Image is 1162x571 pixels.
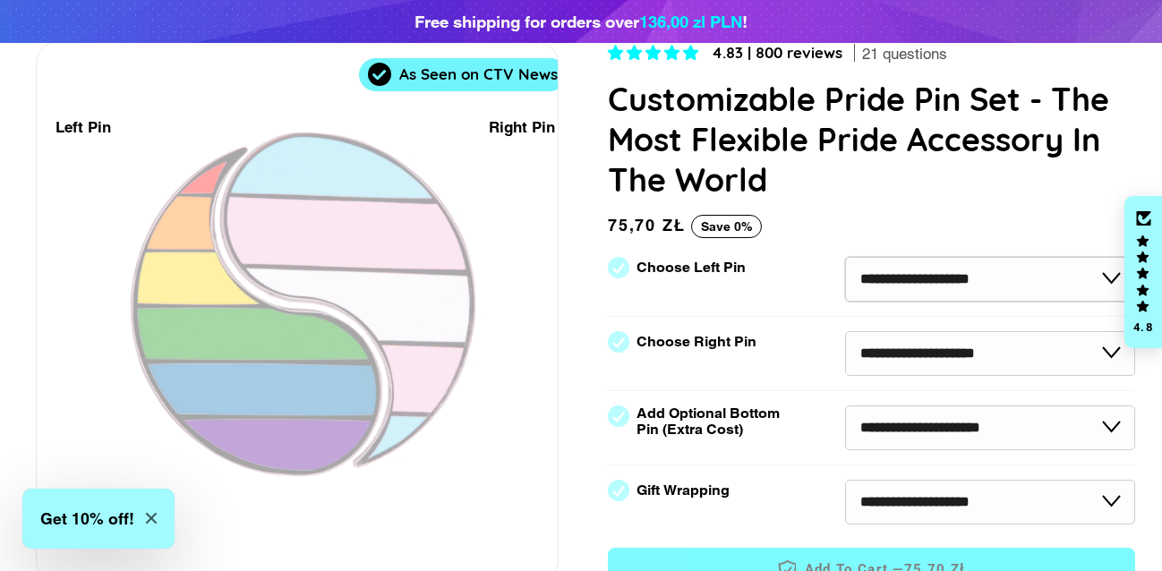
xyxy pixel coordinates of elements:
div: 4.8 [1132,321,1154,333]
span: 75,70 zł [608,216,685,234]
div: Right Pin [489,115,555,140]
label: Choose Left Pin [637,260,746,276]
label: Choose Right Pin [637,334,756,350]
label: Add Optional Bottom Pin (Extra Cost) [637,405,787,438]
span: 4.83 stars [608,44,703,62]
h1: Customizable Pride Pin Set - The Most Flexible Pride Accessory In The World [608,79,1135,200]
div: Click to open Judge.me floating reviews tab [1124,196,1162,348]
div: Free shipping for orders over ! [414,9,748,34]
span: Save 0% [691,215,762,238]
span: 136,00 zl PLN [639,12,742,31]
span: 4.83 | 800 reviews [712,43,842,62]
label: Gift Wrapping [637,482,730,499]
span: 21 questions [862,44,947,65]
